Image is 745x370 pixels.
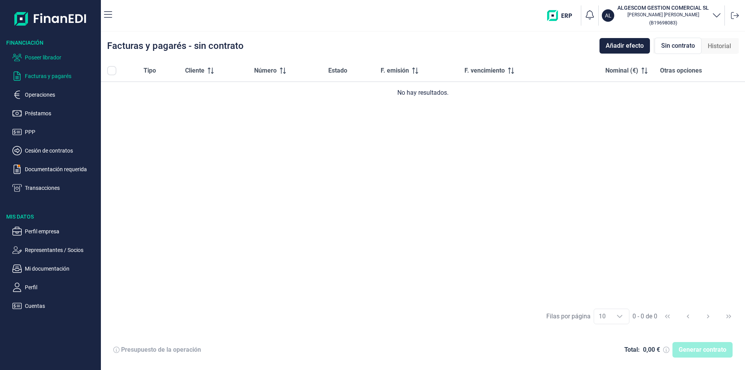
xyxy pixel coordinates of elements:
[547,10,578,21] img: erp
[12,183,98,193] button: Transacciones
[599,38,650,54] button: Añadir efecto
[605,12,612,19] p: AL
[25,283,98,292] p: Perfil
[121,346,201,354] div: Presupuesto de la operación
[655,38,702,54] div: Sin contrato
[658,307,677,326] button: First Page
[12,127,98,137] button: PPP
[25,53,98,62] p: Poseer librador
[328,66,347,75] span: Estado
[25,127,98,137] p: PPP
[12,109,98,118] button: Préstamos
[464,66,505,75] span: F. vencimiento
[708,42,731,51] span: Historial
[12,264,98,273] button: Mi documentación
[12,301,98,311] button: Cuentas
[25,109,98,118] p: Préstamos
[679,307,697,326] button: Previous Page
[14,6,87,31] img: Logo de aplicación
[702,38,737,54] div: Historial
[107,88,739,97] div: No hay resultados.
[25,71,98,81] p: Facturas y pagarés
[719,307,738,326] button: Last Page
[624,346,640,354] div: Total:
[107,41,244,50] div: Facturas y pagarés - sin contrato
[12,53,98,62] button: Poseer librador
[699,307,717,326] button: Next Page
[107,66,116,75] div: All items unselected
[602,4,721,27] button: ALALGESCOM GESTION COMERCIAL SL[PERSON_NAME] [PERSON_NAME](B19698083)
[12,90,98,99] button: Operaciones
[25,146,98,155] p: Cesión de contratos
[381,66,409,75] span: F. emisión
[254,66,277,75] span: Número
[660,66,702,75] span: Otras opciones
[25,227,98,236] p: Perfil empresa
[610,309,629,324] div: Choose
[661,41,695,50] span: Sin contrato
[12,227,98,236] button: Perfil empresa
[12,71,98,81] button: Facturas y pagarés
[144,66,156,75] span: Tipo
[605,66,638,75] span: Nominal (€)
[643,346,660,354] div: 0,00 €
[12,146,98,155] button: Cesión de contratos
[25,301,98,311] p: Cuentas
[12,245,98,255] button: Representantes / Socios
[25,183,98,193] p: Transacciones
[12,165,98,174] button: Documentación requerida
[606,41,644,50] span: Añadir efecto
[25,245,98,255] p: Representantes / Socios
[617,4,709,12] h3: ALGESCOM GESTION COMERCIAL SL
[632,313,657,320] span: 0 - 0 de 0
[25,165,98,174] p: Documentación requerida
[12,283,98,292] button: Perfil
[649,20,677,26] small: Copiar cif
[25,264,98,273] p: Mi documentación
[617,12,709,18] p: [PERSON_NAME] [PERSON_NAME]
[546,312,591,321] div: Filas por página
[185,66,204,75] span: Cliente
[25,90,98,99] p: Operaciones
